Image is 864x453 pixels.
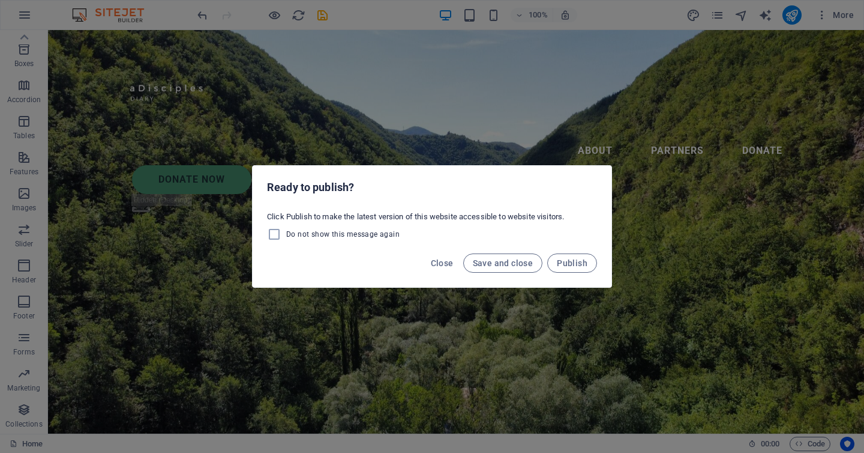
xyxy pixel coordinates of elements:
button: Close [426,254,458,273]
span: Save and close [473,258,533,268]
span: Do not show this message again [286,230,400,239]
span: Close [431,258,454,268]
button: Save and close [463,254,543,273]
div: Click Publish to make the latest version of this website accessible to website visitors. [253,207,611,246]
h2: Ready to publish? [267,180,597,195]
span: Publish [557,258,587,268]
button: Publish [547,254,597,273]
